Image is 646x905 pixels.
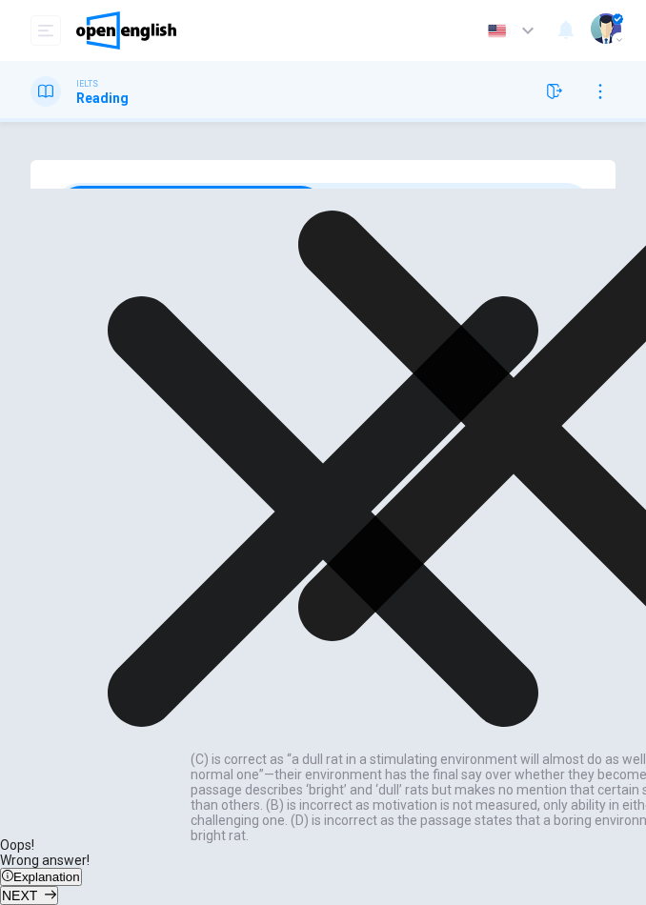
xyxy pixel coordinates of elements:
[76,90,129,106] h1: Reading
[485,24,509,38] img: en
[76,11,176,50] img: OpenEnglish logo
[13,870,80,884] span: Explanation
[76,77,98,90] span: IELTS
[591,13,621,44] img: Profile picture
[2,888,37,903] span: NEXT
[30,15,61,46] button: open mobile menu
